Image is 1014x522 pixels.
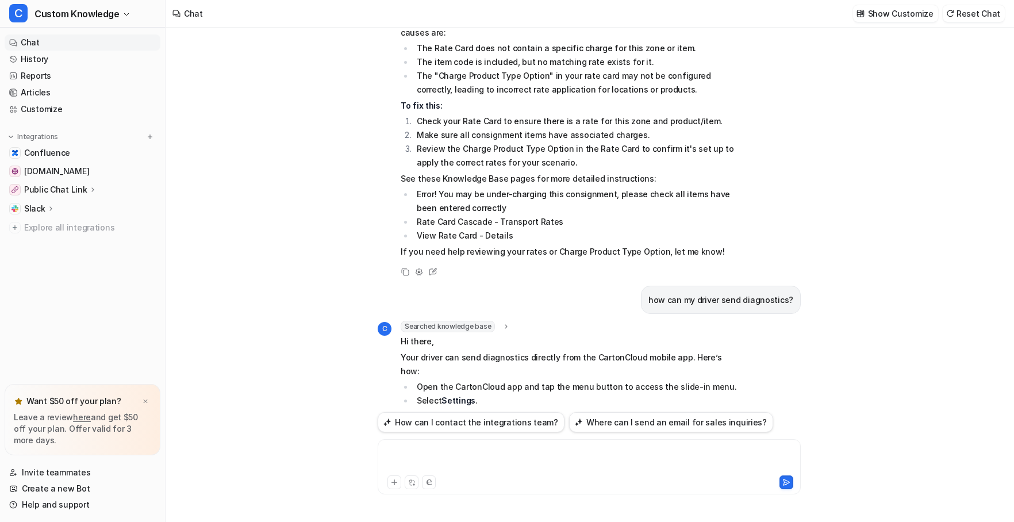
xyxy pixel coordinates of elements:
[9,222,21,233] img: explore all integrations
[413,215,737,229] li: Rate Card Cascade - Transport Rates
[441,396,475,405] strong: Settings
[5,34,160,51] a: Chat
[5,465,160,481] a: Invite teammates
[26,396,121,407] p: Want $50 off your plan?
[5,481,160,497] a: Create a new Bot
[648,293,793,307] p: how can my driver send diagnostics?
[401,101,443,110] strong: To fix this:
[401,321,495,332] span: Searched knowledge base
[11,168,18,175] img: help.cartoncloud.com
[14,397,23,406] img: star
[868,7,934,20] p: Show Customize
[401,335,737,348] p: Hi there,
[378,322,391,336] span: C
[946,9,954,18] img: reset
[378,412,564,432] button: How can I contact the integrations team?
[401,172,737,186] p: See these Knowledge Base pages for more detailed instructions:
[24,218,156,237] span: Explore all integrations
[73,412,91,422] a: here
[9,4,28,22] span: C
[24,203,45,214] p: Slack
[856,9,865,18] img: customize
[413,128,737,142] li: Make sure all consignment items have associated charges.
[569,412,773,432] button: Where can I send an email for sales inquiries?
[5,497,160,513] a: Help and support
[11,205,18,212] img: Slack
[34,6,120,22] span: Custom Knowledge
[401,245,737,259] p: If you need help reviewing your rates or Charge Product Type Option, let me know!
[413,55,737,69] li: The item code is included, but no matching rate exists for it.
[413,142,737,170] li: Review the Charge Product Type Option in the Rate Card to confirm it's set up to apply the correc...
[5,51,160,67] a: History
[5,85,160,101] a: Articles
[14,412,151,446] p: Leave a review and get $50 off your plan. Offer valid for 3 more days.
[11,186,18,193] img: Public Chat Link
[5,220,160,236] a: Explore all integrations
[17,132,58,141] p: Integrations
[142,398,149,405] img: x
[5,145,160,161] a: ConfluenceConfluence
[146,133,154,141] img: menu_add.svg
[7,133,15,141] img: expand menu
[413,114,737,128] li: Check your Rate Card to ensure there is a rate for this zone and product/item.
[24,147,70,159] span: Confluence
[413,187,737,215] li: Error! You may be under-charging this consignment, please check all items have been entered corre...
[184,7,203,20] div: Chat
[413,394,737,408] li: Select .
[5,131,62,143] button: Integrations
[943,5,1005,22] button: Reset Chat
[413,69,737,97] li: The "Charge Product Type Option" in your rate card may not be configured correctly, leading to in...
[853,5,938,22] button: Show Customize
[413,41,737,55] li: The Rate Card does not contain a specific charge for this zone or item.
[413,408,737,421] li: In the Settings view, tap .
[413,380,737,394] li: Open the CartonCloud app and tap the menu button to access the slide-in menu.
[401,351,737,378] p: Your driver can send diagnostics directly from the CartonCloud mobile app. Here’s how:
[11,149,18,156] img: Confluence
[5,68,160,84] a: Reports
[5,163,160,179] a: help.cartoncloud.com[DOMAIN_NAME]
[413,229,737,243] li: View Rate Card - Details
[5,101,160,117] a: Customize
[24,184,87,195] p: Public Chat Link
[24,166,89,177] span: [DOMAIN_NAME]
